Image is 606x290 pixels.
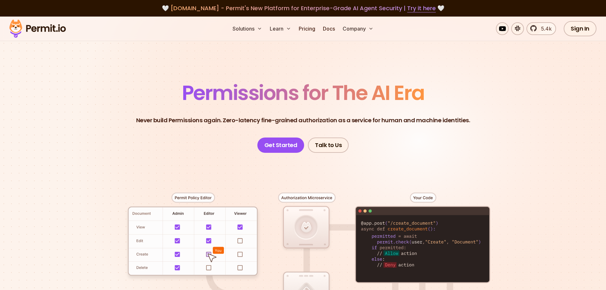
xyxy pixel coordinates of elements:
a: Sign In [564,21,596,36]
button: Solutions [230,22,265,35]
span: Permissions for The AI Era [182,79,424,107]
div: 🤍 🤍 [15,4,591,13]
span: 5.4k [537,25,552,32]
p: Never build Permissions again. Zero-latency fine-grained authorization as a service for human and... [136,116,470,125]
span: [DOMAIN_NAME] - Permit's New Platform for Enterprise-Grade AI Agent Security | [171,4,436,12]
a: Talk to Us [308,138,349,153]
button: Company [340,22,376,35]
a: Docs [320,22,338,35]
img: Permit logo [6,18,69,39]
a: Pricing [296,22,318,35]
a: 5.4k [526,22,556,35]
a: Get Started [257,138,304,153]
a: Try it here [407,4,436,12]
button: Learn [267,22,294,35]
